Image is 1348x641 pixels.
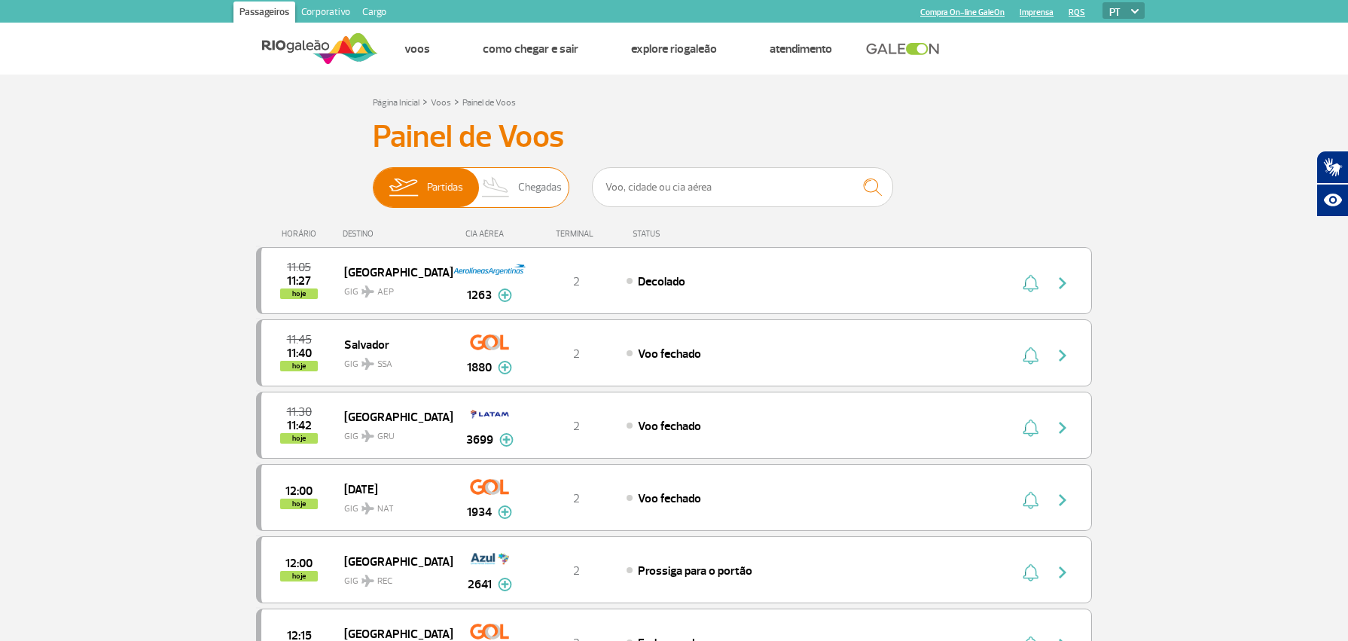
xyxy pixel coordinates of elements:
[361,430,374,442] img: destiny_airplane.svg
[499,433,514,447] img: mais-info-painel-voo.svg
[1054,274,1072,292] img: seta-direita-painel-voo.svg
[285,486,313,496] span: 2025-09-30 12:00:00
[462,97,516,108] a: Painel de Voos
[592,167,893,207] input: Voo, cidade ou cia aérea
[527,229,625,239] div: TERMINAL
[770,41,832,56] a: Atendimento
[377,502,394,516] span: NAT
[280,361,318,371] span: hoje
[474,168,518,207] img: slider-desembarque
[1054,419,1072,437] img: seta-direita-painel-voo.svg
[467,359,492,377] span: 1880
[361,502,374,514] img: destiny_airplane.svg
[356,2,392,26] a: Cargo
[280,288,318,299] span: hoje
[1054,563,1072,581] img: seta-direita-painel-voo.svg
[466,431,493,449] span: 3699
[518,168,562,207] span: Chegadas
[233,2,295,26] a: Passageiros
[361,358,374,370] img: destiny_airplane.svg
[377,575,392,588] span: REC
[404,41,430,56] a: Voos
[498,288,512,302] img: mais-info-painel-voo.svg
[1023,346,1038,365] img: sino-painel-voo.svg
[377,285,394,299] span: AEP
[1069,8,1085,17] a: RQS
[1020,8,1054,17] a: Imprensa
[1023,274,1038,292] img: sino-painel-voo.svg
[573,274,580,289] span: 2
[287,407,312,417] span: 2025-09-30 11:30:00
[377,430,395,444] span: GRU
[638,419,701,434] span: Voo fechado
[344,479,441,499] span: [DATE]
[483,41,578,56] a: Como chegar e sair
[431,97,451,108] a: Voos
[280,571,318,581] span: hoje
[373,97,419,108] a: Página Inicial
[468,575,492,594] span: 2641
[344,277,441,299] span: GIG
[373,118,975,156] h3: Painel de Voos
[498,361,512,374] img: mais-info-painel-voo.svg
[631,41,717,56] a: Explore RIOgaleão
[344,422,441,444] span: GIG
[295,2,356,26] a: Corporativo
[573,563,580,578] span: 2
[1023,419,1038,437] img: sino-painel-voo.svg
[344,494,441,516] span: GIG
[1023,491,1038,509] img: sino-painel-voo.svg
[1023,563,1038,581] img: sino-painel-voo.svg
[920,8,1005,17] a: Compra On-line GaleOn
[638,563,752,578] span: Prossiga para o portão
[1054,491,1072,509] img: seta-direita-painel-voo.svg
[344,566,441,588] span: GIG
[454,93,459,110] a: >
[1054,346,1072,365] img: seta-direita-painel-voo.svg
[573,491,580,506] span: 2
[573,419,580,434] span: 2
[287,630,312,641] span: 2025-09-30 12:15:00
[344,551,441,571] span: [GEOGRAPHIC_DATA]
[625,229,748,239] div: STATUS
[344,349,441,371] span: GIG
[343,229,453,239] div: DESTINO
[498,578,512,591] img: mais-info-painel-voo.svg
[498,505,512,519] img: mais-info-painel-voo.svg
[280,499,318,509] span: hoje
[287,348,312,359] span: 2025-09-30 11:40:36
[344,334,441,354] span: Salvador
[638,274,685,289] span: Decolado
[285,558,313,569] span: 2025-09-30 12:00:00
[344,407,441,426] span: [GEOGRAPHIC_DATA]
[287,334,312,345] span: 2025-09-30 11:45:00
[287,420,312,431] span: 2025-09-30 11:42:00
[467,503,492,521] span: 1934
[287,262,311,273] span: 2025-09-30 11:05:00
[1316,151,1348,184] button: Abrir tradutor de língua de sinais.
[344,262,441,282] span: [GEOGRAPHIC_DATA]
[422,93,428,110] a: >
[1316,184,1348,217] button: Abrir recursos assistivos.
[261,229,343,239] div: HORÁRIO
[377,358,392,371] span: SSA
[467,286,492,304] span: 1263
[1316,151,1348,217] div: Plugin de acessibilidade da Hand Talk.
[452,229,527,239] div: CIA AÉREA
[427,168,463,207] span: Partidas
[638,346,701,362] span: Voo fechado
[638,491,701,506] span: Voo fechado
[280,433,318,444] span: hoje
[287,276,311,286] span: 2025-09-30 11:27:00
[573,346,580,362] span: 2
[361,575,374,587] img: destiny_airplane.svg
[361,285,374,298] img: destiny_airplane.svg
[380,168,427,207] img: slider-embarque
